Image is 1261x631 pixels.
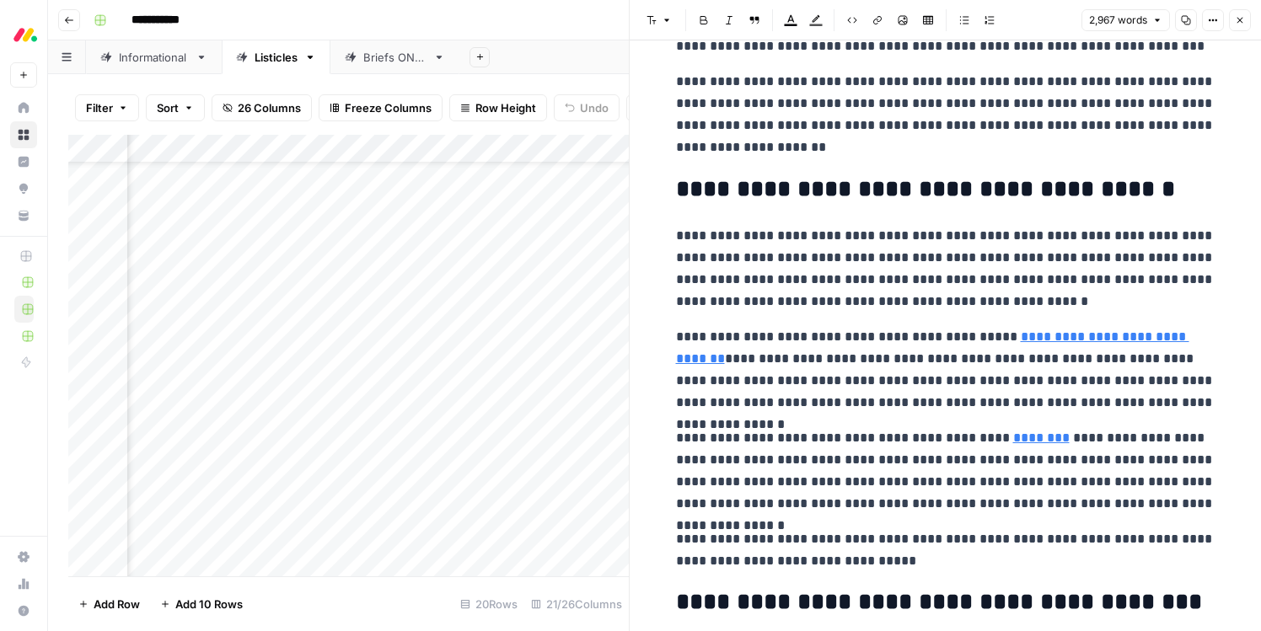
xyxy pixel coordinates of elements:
span: Undo [580,99,609,116]
a: Briefs ONLY [330,40,459,74]
button: 26 Columns [212,94,312,121]
span: Add 10 Rows [175,596,243,612]
a: Home [10,94,37,121]
a: Insights [10,148,37,175]
button: Help + Support [10,597,37,624]
button: Freeze Columns [319,94,443,121]
button: 2,967 words [1081,9,1170,31]
button: Undo [554,94,620,121]
button: Filter [75,94,139,121]
button: Sort [146,94,205,121]
span: Filter [86,99,113,116]
span: Add Row [94,596,140,612]
img: Monday.com Logo [10,19,40,50]
button: Add 10 Rows [150,591,253,618]
a: Browse [10,121,37,148]
a: Settings [10,543,37,570]
span: Row Height [475,99,536,116]
a: Your Data [10,202,37,229]
button: Row Height [449,94,547,121]
span: Freeze Columns [345,99,432,116]
div: Informational [119,49,189,66]
a: Informational [86,40,222,74]
button: Add Row [68,591,150,618]
div: 20 Rows [453,591,524,618]
button: Workspace: Monday.com [10,13,37,56]
a: Opportunities [10,175,37,202]
div: Listicles [255,49,298,66]
span: 26 Columns [238,99,301,116]
span: Sort [157,99,179,116]
a: Usage [10,570,37,597]
div: 21/26 Columns [524,591,629,618]
a: Listicles [222,40,330,74]
div: Briefs ONLY [363,49,427,66]
span: 2,967 words [1089,13,1147,28]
